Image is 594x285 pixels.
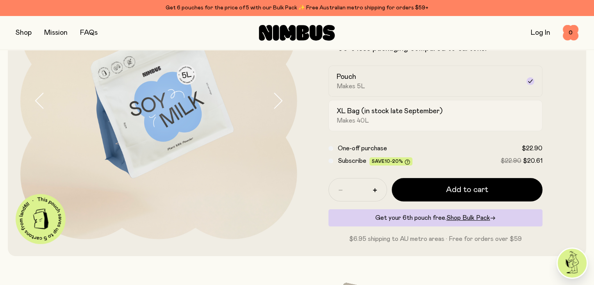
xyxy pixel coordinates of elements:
[385,159,403,164] span: 10-20%
[338,158,366,164] span: Subscribe
[337,72,356,82] h2: Pouch
[328,209,543,226] div: Get your 6th pouch free.
[531,29,550,36] a: Log In
[522,145,542,151] span: $22.90
[337,117,369,125] span: Makes 40L
[80,29,98,36] a: FAQs
[392,178,543,201] button: Add to cart
[372,159,410,165] span: Save
[523,158,542,164] span: $20.61
[563,25,578,41] button: 0
[338,145,387,151] span: One-off purchase
[446,215,490,221] span: Shop Bulk Pack
[446,215,496,221] a: Shop Bulk Pack→
[337,82,365,90] span: Makes 5L
[44,29,68,36] a: Mission
[446,184,488,195] span: Add to cart
[558,249,587,278] img: agent
[501,158,521,164] span: $22.90
[16,3,578,12] div: Get 6 pouches for the price of 5 with our Bulk Pack ✨ Free Australian metro shipping for orders $59+
[328,234,543,244] p: $6.95 shipping to AU metro areas · Free for orders over $59
[337,107,442,116] h2: XL Bag (in stock late September)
